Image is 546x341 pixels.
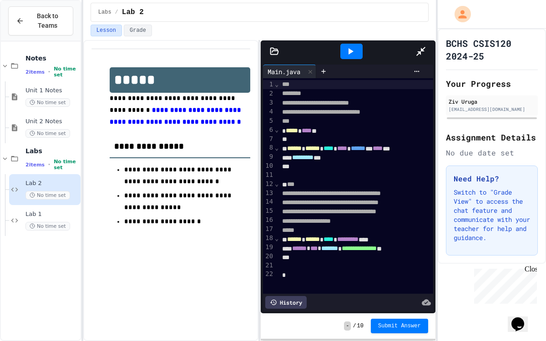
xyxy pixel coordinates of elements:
span: Back to Teams [30,11,66,30]
div: My Account [445,4,473,25]
p: Switch to "Grade View" to access the chat feature and communicate with your teacher for help and ... [454,188,530,242]
span: Fold line [274,144,279,151]
div: Main.java [263,65,316,78]
span: No time set [25,222,70,231]
div: 11 [263,170,274,180]
h2: Assignment Details [446,131,538,144]
div: 12 [263,180,274,189]
div: 8 [263,143,274,152]
span: No time set [25,191,70,200]
span: Unit 1 Notes [25,87,79,95]
span: - [344,321,351,331]
span: 10 [357,322,364,330]
div: 16 [263,216,274,225]
span: Labs [98,9,111,16]
div: 18 [263,234,274,243]
div: No due date set [446,147,538,158]
iframe: chat widget [470,265,537,304]
span: / [353,322,356,330]
div: 7 [263,135,274,144]
div: 13 [263,189,274,198]
span: Lab 2 [25,180,79,187]
div: 4 [263,107,274,116]
div: 21 [263,261,274,270]
iframe: chat widget [508,305,537,332]
span: No time set [54,66,79,78]
div: 1 [263,80,274,89]
span: 2 items [25,69,45,75]
div: 22 [263,270,274,279]
span: / [115,9,118,16]
span: Notes [25,54,79,62]
span: Fold line [274,235,279,242]
div: Ziv Uruga [449,97,535,105]
div: 5 [263,116,274,125]
div: 10 [263,161,274,170]
span: 2 items [25,162,45,168]
span: • [48,68,50,75]
button: Submit Answer [371,319,428,333]
span: No time set [25,129,70,138]
button: Back to Teams [8,6,73,35]
span: Fold line [274,126,279,133]
span: Fold line [274,80,279,88]
span: Labs [25,147,79,155]
span: Submit Answer [378,322,421,330]
div: 20 [263,252,274,261]
div: History [265,296,307,309]
div: 2 [263,89,274,98]
button: Grade [124,25,152,36]
div: 15 [263,206,274,216]
div: 6 [263,125,274,135]
div: 9 [263,152,274,161]
span: No time set [54,159,79,170]
div: 17 [263,225,274,234]
span: Fold line [274,180,279,187]
span: Lab 1 [25,211,79,218]
div: Main.java [263,67,305,76]
span: Unit 2 Notes [25,118,79,125]
div: 3 [263,98,274,107]
div: 19 [263,243,274,252]
div: 14 [263,197,274,206]
button: Lesson [91,25,122,36]
div: Chat with us now!Close [4,4,63,58]
h3: Need Help? [454,173,530,184]
span: No time set [25,98,70,107]
span: Lab 2 [122,7,144,18]
h1: BCHS CSIS120 2024-25 [446,37,538,62]
div: [EMAIL_ADDRESS][DOMAIN_NAME] [449,106,535,113]
span: • [48,161,50,168]
h2: Your Progress [446,77,538,90]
